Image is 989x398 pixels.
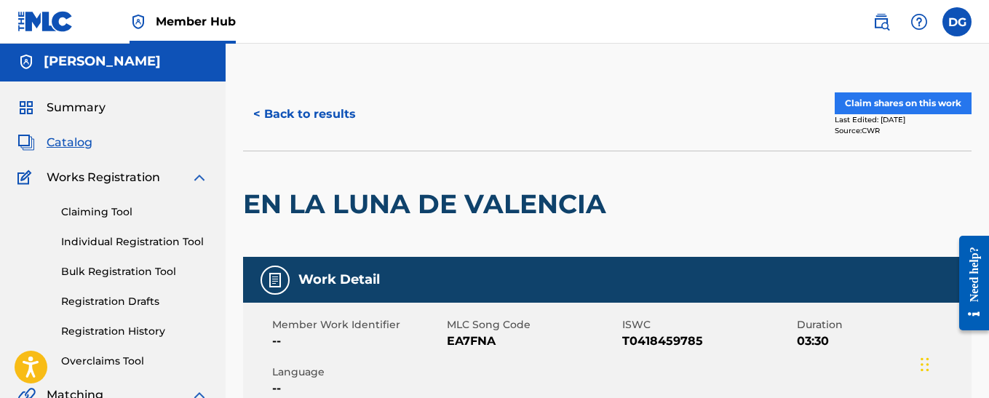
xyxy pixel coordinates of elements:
[191,169,208,186] img: expand
[243,96,366,132] button: < Back to results
[916,328,989,398] iframe: Chat Widget
[835,114,972,125] div: Last Edited: [DATE]
[622,333,793,350] span: T0418459785
[835,92,972,114] button: Claim shares on this work
[61,264,208,279] a: Bulk Registration Tool
[797,333,968,350] span: 03:30
[17,11,74,32] img: MLC Logo
[17,169,36,186] img: Works Registration
[17,134,92,151] a: CatalogCatalog
[156,13,236,30] span: Member Hub
[873,13,890,31] img: search
[298,271,380,288] h5: Work Detail
[47,134,92,151] span: Catalog
[47,99,106,116] span: Summary
[44,53,161,70] h5: Diego Gutiérrez Abreu
[266,271,284,289] img: Work Detail
[243,188,613,220] h2: EN LA LUNA DE VALENCIA
[916,328,989,398] div: Widget de chat
[447,333,618,350] span: EA7FNA
[61,324,208,339] a: Registration History
[17,53,35,71] img: Accounts
[272,317,443,333] span: Member Work Identifier
[921,343,929,386] div: Arrastrar
[61,354,208,369] a: Overclaims Tool
[447,317,618,333] span: MLC Song Code
[272,333,443,350] span: --
[905,7,934,36] div: Help
[910,13,928,31] img: help
[17,99,106,116] a: SummarySummary
[17,99,35,116] img: Summary
[17,134,35,151] img: Catalog
[272,380,443,397] span: --
[867,7,896,36] a: Public Search
[130,13,147,31] img: Top Rightsholder
[61,234,208,250] a: Individual Registration Tool
[61,294,208,309] a: Registration Drafts
[622,317,793,333] span: ISWC
[61,204,208,220] a: Claiming Tool
[797,317,968,333] span: Duration
[835,125,972,136] div: Source: CWR
[948,224,989,341] iframe: Resource Center
[272,365,443,380] span: Language
[47,169,160,186] span: Works Registration
[942,7,972,36] div: User Menu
